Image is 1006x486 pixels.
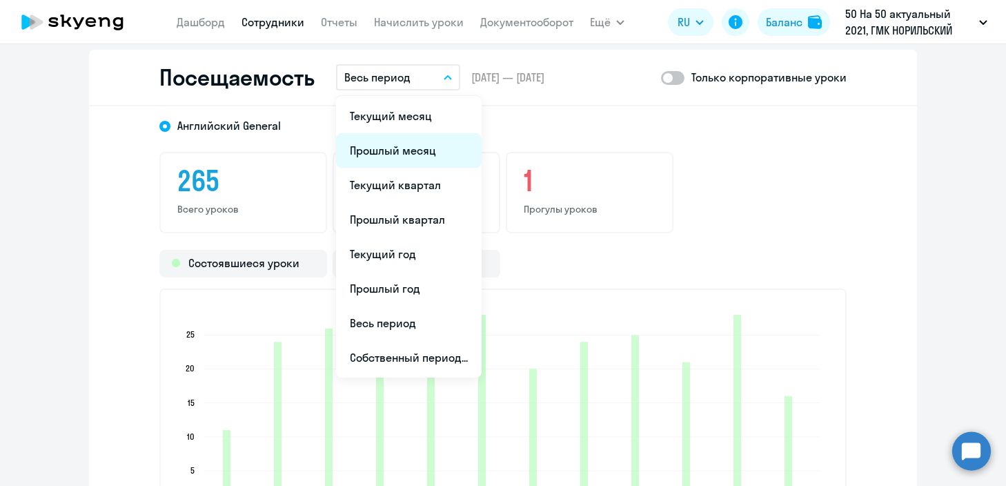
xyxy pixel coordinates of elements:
img: balance [808,15,822,29]
h3: 1 [524,164,655,197]
text: 15 [188,398,195,408]
div: Состоявшиеся уроки [159,250,327,278]
button: Балансbalance [758,8,830,36]
span: Английский General [177,118,281,133]
p: Прогулы уроков [524,203,655,215]
p: Весь период [344,69,411,86]
button: RU [668,8,713,36]
p: Только корпоративные уроки [691,69,847,86]
button: Весь период [336,64,460,90]
text: 25 [186,329,195,340]
span: Ещё [590,14,611,30]
text: 5 [190,465,195,476]
a: Отчеты [321,15,357,29]
button: Ещё [590,8,624,36]
div: Прогулы [333,250,500,278]
a: Начислить уроки [374,15,464,29]
p: Всего уроков [177,203,309,215]
ul: Ещё [336,96,482,378]
div: Баланс [766,14,802,30]
span: RU [678,14,690,30]
span: [DATE] — [DATE] [471,70,544,85]
text: 20 [186,363,195,373]
a: Дашборд [177,15,225,29]
h2: Посещаемость [159,64,314,91]
a: Документооборот [480,15,573,29]
p: 50 На 50 актуальный 2021, ГМК НОРИЛЬСКИЙ НИКЕЛЬ, ПАО [845,6,974,39]
button: 50 На 50 актуальный 2021, ГМК НОРИЛЬСКИЙ НИКЕЛЬ, ПАО [838,6,994,39]
text: 10 [187,431,195,442]
h3: 265 [177,164,309,197]
a: Сотрудники [241,15,304,29]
